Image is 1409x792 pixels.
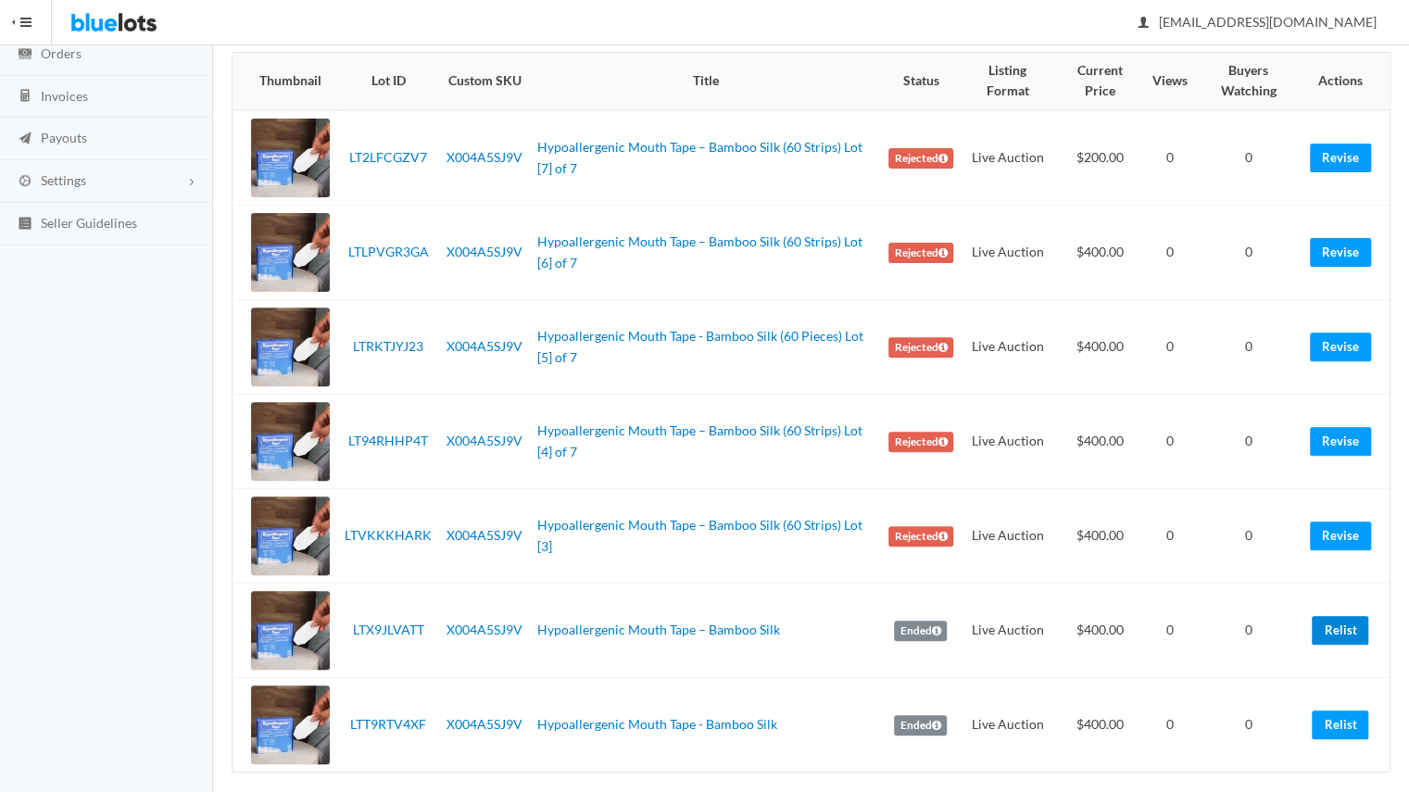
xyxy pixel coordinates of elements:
td: 0 [1144,489,1194,584]
td: Live Auction [961,395,1054,489]
td: 0 [1194,678,1302,773]
th: Buyers Watching [1194,53,1302,110]
label: Rejected [888,526,953,547]
td: Live Auction [961,300,1054,395]
a: Relist [1312,616,1368,645]
a: LT94RHHP4T [348,433,428,448]
label: Rejected [888,337,953,358]
td: 0 [1194,300,1302,395]
span: Orders [41,45,82,61]
a: LTRKTJYJ23 [353,338,423,354]
a: X004A5SJ9V [447,149,522,165]
label: Ended [894,715,947,735]
a: X004A5SJ9V [447,338,522,354]
th: Lot ID [337,53,439,110]
a: Hypoallergenic Mouth Tape - Bamboo Silk (60 Pieces) Lot [5] of 7 [537,328,863,365]
label: Rejected [888,148,953,169]
a: Hypoallergenic Mouth Tape – Bamboo Silk (60 Strips) Lot [7] of 7 [537,139,862,176]
td: Live Auction [961,110,1054,206]
th: Title [530,53,881,110]
td: $400.00 [1054,206,1144,300]
ion-icon: paper plane [16,131,34,148]
a: X004A5SJ9V [447,527,522,543]
th: Views [1144,53,1194,110]
td: $400.00 [1054,489,1144,584]
td: 0 [1194,110,1302,206]
a: LTT9RTV4XF [350,716,426,732]
td: $400.00 [1054,678,1144,773]
a: Revise [1310,333,1371,361]
span: Seller Guidelines [41,215,137,231]
td: $400.00 [1054,584,1144,678]
span: Settings [41,172,86,188]
td: $200.00 [1054,110,1144,206]
td: Live Auction [961,206,1054,300]
a: Hypoallergenic Mouth Tape – Bamboo Silk (60 Strips) Lot [3] [537,517,862,554]
td: Live Auction [961,584,1054,678]
label: Ended [894,621,947,641]
a: X004A5SJ9V [447,622,522,637]
ion-icon: cog [16,173,34,191]
a: X004A5SJ9V [447,433,522,448]
a: LTLPVGR3GA [348,244,429,259]
a: Hypoallergenic Mouth Tape - Bamboo Silk [537,716,777,732]
td: 0 [1194,489,1302,584]
td: 0 [1144,206,1194,300]
a: Hypoallergenic Mouth Tape – Bamboo Silk (60 Strips) Lot [6] of 7 [537,233,862,270]
td: $400.00 [1054,300,1144,395]
td: 0 [1144,678,1194,773]
td: 0 [1194,395,1302,489]
a: X004A5SJ9V [447,716,522,732]
a: LTVKKKHARK [345,527,432,543]
ion-icon: cash [16,46,34,64]
span: Invoices [41,88,88,104]
a: Revise [1310,522,1371,550]
td: 0 [1144,584,1194,678]
a: Revise [1310,144,1371,172]
th: Actions [1302,53,1390,110]
a: Relist [1312,710,1368,739]
a: Revise [1310,238,1371,267]
span: [EMAIL_ADDRESS][DOMAIN_NAME] [1139,14,1377,30]
td: 0 [1144,300,1194,395]
ion-icon: calculator [16,88,34,106]
a: Revise [1310,427,1371,456]
span: Payouts [41,130,87,145]
a: Hypoallergenic Mouth Tape – Bamboo Silk [537,622,780,637]
td: $400.00 [1054,395,1144,489]
th: Listing Format [961,53,1054,110]
td: 0 [1194,206,1302,300]
td: 0 [1144,110,1194,206]
ion-icon: list box [16,216,34,233]
th: Custom SKU [439,53,530,110]
label: Rejected [888,432,953,452]
a: Hypoallergenic Mouth Tape – Bamboo Silk (60 Strips) Lot [4] of 7 [537,422,862,459]
label: Rejected [888,243,953,263]
td: Live Auction [961,489,1054,584]
a: LT2LFCGZV7 [349,149,427,165]
a: X004A5SJ9V [447,244,522,259]
th: Current Price [1054,53,1144,110]
th: Thumbnail [233,53,337,110]
ion-icon: person [1134,15,1152,32]
a: LTX9JLVATT [353,622,424,637]
td: Live Auction [961,678,1054,773]
td: 0 [1144,395,1194,489]
th: Status [881,53,961,110]
td: 0 [1194,584,1302,678]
